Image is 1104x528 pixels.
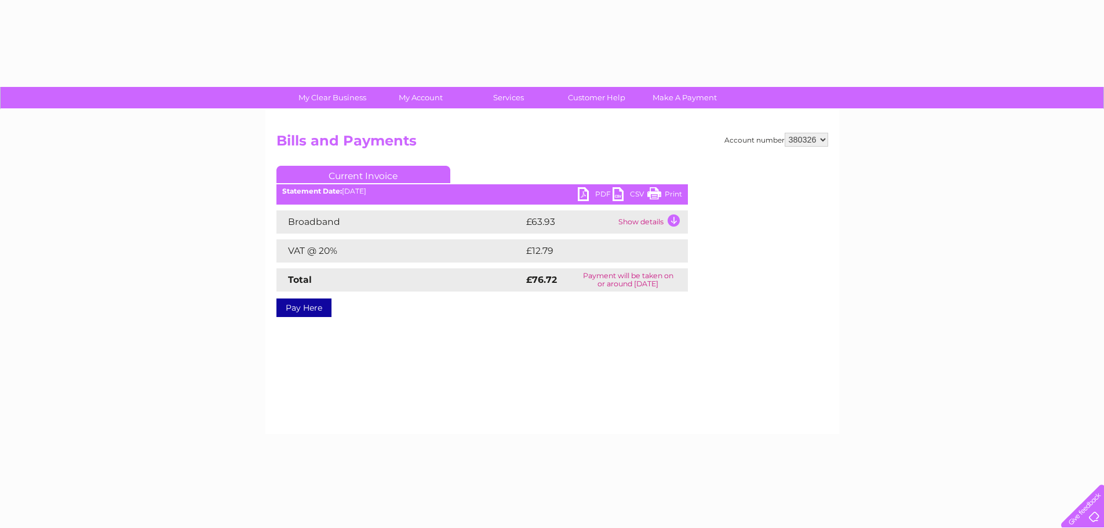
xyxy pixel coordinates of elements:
strong: Total [288,274,312,285]
td: VAT @ 20% [276,239,523,263]
a: Services [461,87,556,108]
td: Show details [615,210,688,234]
a: CSV [613,187,647,204]
a: My Account [373,87,468,108]
a: Make A Payment [637,87,733,108]
a: My Clear Business [285,87,380,108]
a: Pay Here [276,298,331,317]
a: Print [647,187,682,204]
a: Current Invoice [276,166,450,183]
h2: Bills and Payments [276,133,828,155]
div: Account number [724,133,828,147]
td: £12.79 [523,239,664,263]
div: [DATE] [276,187,688,195]
td: Broadband [276,210,523,234]
td: £63.93 [523,210,615,234]
td: Payment will be taken on or around [DATE] [569,268,688,292]
b: Statement Date: [282,187,342,195]
strong: £76.72 [526,274,557,285]
a: Customer Help [549,87,644,108]
a: PDF [578,187,613,204]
